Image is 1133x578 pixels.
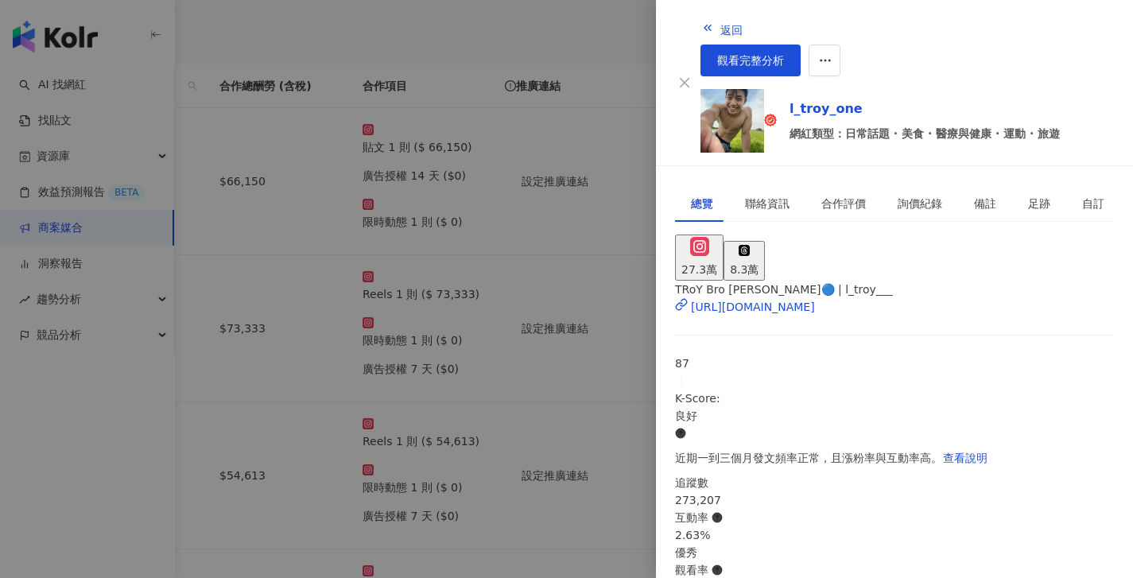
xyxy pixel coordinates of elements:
div: 273,207 [675,491,1114,509]
div: 27.3萬 [681,261,717,278]
div: 聯絡資訊 [745,195,790,212]
a: [URL][DOMAIN_NAME] [675,298,1114,316]
span: TRoY Bro [PERSON_NAME]🔵 | l_troy___ [675,283,893,296]
div: 足跡 [1028,195,1050,212]
div: 合作評價 [821,195,866,212]
div: 詢價紀錄 [898,195,942,212]
button: 返回 [700,13,743,45]
div: 互動率 [675,509,1114,526]
div: 87 [675,355,1114,372]
span: 網紅類型：日常話題 · 美食 · 醫療與健康 · 運動 · 旅遊 [790,125,1060,142]
span: close [678,76,691,89]
a: 觀看完整分析 [700,45,801,76]
a: l_troy_one [790,99,1060,118]
button: 8.3萬 [724,241,765,281]
div: [URL][DOMAIN_NAME] [691,298,815,316]
button: Close [675,73,694,92]
div: 備註 [974,195,996,212]
span: 返回 [720,24,743,37]
div: 自訂 [1082,195,1104,212]
img: KOL Avatar [700,89,764,153]
a: KOL Avatar [700,89,777,153]
div: 追蹤數 [675,474,1114,491]
span: 查看說明 [943,452,987,464]
div: 總覽 [691,195,713,212]
span: 觀看完整分析 [717,54,784,67]
button: 查看說明 [942,442,988,474]
div: 優秀 [675,544,1114,561]
div: K-Score : [675,390,1114,442]
div: 良好 [675,407,1114,425]
button: 27.3萬 [675,235,724,281]
div: 2.63% [675,526,1114,544]
div: 近期一到三個月發文頻率正常，且漲粉率與互動率高。 [675,442,1114,474]
div: 8.3萬 [730,261,759,278]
